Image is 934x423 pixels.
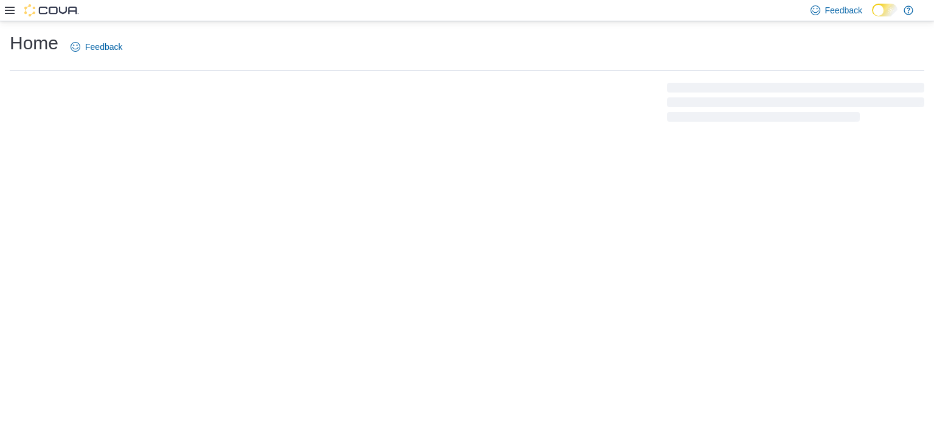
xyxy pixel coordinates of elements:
span: Loading [667,85,924,124]
input: Dark Mode [872,4,898,16]
h1: Home [10,31,58,55]
span: Feedback [85,41,122,53]
a: Feedback [66,35,127,59]
span: Dark Mode [872,16,873,17]
span: Feedback [825,4,862,16]
img: Cova [24,4,79,16]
